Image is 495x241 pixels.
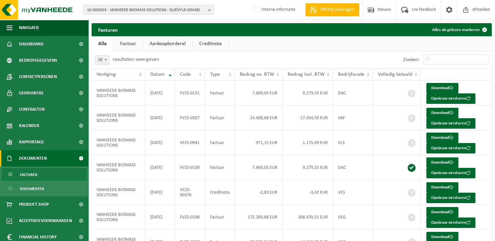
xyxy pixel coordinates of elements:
td: DAC [333,155,373,180]
td: Creditnota [205,180,235,205]
a: Alle [92,36,113,51]
span: Code [180,72,191,77]
span: Bedrag ex. BTW [240,72,274,77]
button: Opnieuw versturen [426,93,475,104]
td: Factuur [205,205,235,230]
td: Factuur [205,105,235,130]
td: VANHEEDE BIOMASS SOLUTIONS [92,205,145,230]
td: 7.669,05 EUR [235,155,283,180]
a: Download [426,157,458,168]
td: Factuur [205,130,235,155]
button: Alles als gelezen markeren [427,23,491,36]
td: VANHEEDE BIOMASS SOLUTIONS [92,130,145,155]
a: Offerte aanvragen [305,3,359,16]
td: VC25-00376 [175,180,205,205]
span: Documenten [19,150,47,167]
td: 1.175,09 EUR [283,130,333,155]
td: DAC [333,81,373,105]
a: Factuur [114,36,143,51]
td: FV25-0507 [175,105,205,130]
label: Interne informatie [252,5,295,15]
td: [DATE] [145,205,175,230]
h2: Facturen [92,23,124,36]
span: Kalender [19,118,39,134]
td: 172.289,68 EUR [235,205,283,230]
td: VAF [333,105,373,130]
td: 9.279,55 EUR [283,155,333,180]
td: 7.669,05 EUR [235,81,283,105]
a: Facturen [2,168,87,181]
td: VF25-0941 [175,130,205,155]
td: [DATE] [145,81,175,105]
label: Zoeken: [403,57,419,62]
span: Dashboard [19,36,44,52]
td: VEG [333,205,373,230]
td: 9.279,55 EUR [283,81,333,105]
span: 10 [95,56,109,65]
td: [DATE] [145,105,175,130]
span: Rapportage [19,134,44,150]
td: [DATE] [145,130,175,155]
span: Product Shop [19,196,49,213]
td: [DATE] [145,180,175,205]
td: FV25-0151 [175,81,205,105]
td: 971,15 EUR [235,130,283,155]
a: Download [426,108,458,118]
td: VANHEEDE BIOMASS SOLUTIONS [92,180,145,205]
span: Datum [150,72,165,77]
td: FV25-0139 [175,155,205,180]
button: Opnieuw versturen [426,168,475,178]
a: Download [426,133,458,143]
td: Factuur [205,81,235,105]
button: 10-000003 - VANHEEDE BIOMASS SOLUTIONS - QUÉVY-LE-GRAND [83,5,214,15]
span: Type [210,72,220,77]
span: Bedrijfsgegevens [19,52,57,69]
span: 10-000003 - VANHEEDE BIOMASS SOLUTIONS - QUÉVY-LE-GRAND [87,5,205,15]
td: 17.434,50 EUR [283,105,333,130]
span: Bedrag incl. BTW [288,72,325,77]
td: VLS [333,130,373,155]
td: VES [333,180,373,205]
a: Download [426,182,458,193]
td: -3,42 EUR [283,180,333,205]
span: 10 [95,55,109,65]
span: Navigatie [19,20,39,36]
td: -2,83 EUR [235,180,283,205]
td: [DATE] [145,155,175,180]
a: Aankoopborderel [143,36,192,51]
span: Bedrijfscode [338,72,364,77]
td: 208.470,51 EUR [283,205,333,230]
button: Opnieuw versturen [426,143,475,153]
button: Opnieuw versturen [426,193,475,203]
span: Offerte aanvragen [319,7,356,13]
span: Gebruikers [19,85,44,101]
td: VANHEEDE BIOMASS SOLUTIONS [92,81,145,105]
span: Documenten [20,183,44,195]
button: Opnieuw versturen [426,217,475,228]
a: Download [426,207,458,217]
td: Factuur [205,155,235,180]
td: FV25-0198 [175,205,205,230]
td: VANHEEDE BIOMASS SOLUTIONS [92,105,145,130]
span: Contracten [19,101,44,118]
td: 14.408,68 EUR [235,105,283,130]
span: Vestiging [97,72,116,77]
span: Facturen [20,169,37,181]
td: VANHEEDE BIOMASS SOLUTIONS [92,155,145,180]
span: Acceptatievoorwaarden [19,213,72,229]
span: Volledig betaald [378,72,412,77]
a: Creditnota [193,36,228,51]
span: Contactpersonen [19,69,57,85]
a: Download [426,83,458,93]
a: Documenten [2,182,87,195]
label: resultaten weergeven [113,57,159,62]
button: Opnieuw versturen [426,118,475,129]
